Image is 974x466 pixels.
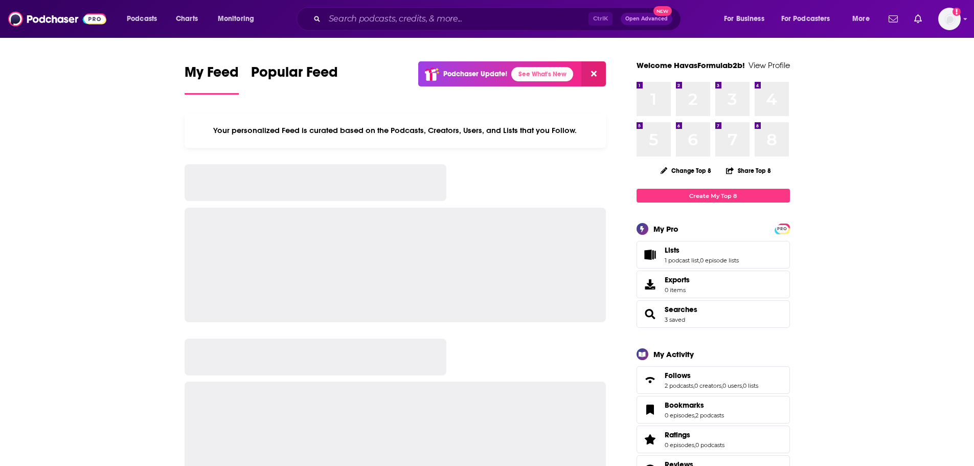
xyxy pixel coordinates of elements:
div: My Activity [653,349,694,359]
button: open menu [775,11,845,27]
span: Monitoring [218,12,254,26]
div: Search podcasts, credits, & more... [306,7,691,31]
span: Ratings [637,426,790,453]
span: Open Advanced [625,16,668,21]
span: , [699,257,700,264]
span: PRO [776,225,788,233]
span: Charts [176,12,198,26]
a: 2 podcasts [665,382,693,389]
span: 0 items [665,286,690,294]
button: Show profile menu [938,8,961,30]
a: Ratings [640,432,661,447]
span: Ratings [665,430,690,439]
button: Open AdvancedNew [621,13,672,25]
a: Welcome HavasFormulab2b! [637,60,745,70]
img: Podchaser - Follow, Share and Rate Podcasts [8,9,106,29]
button: open menu [845,11,882,27]
button: open menu [211,11,267,27]
span: , [694,412,695,419]
a: Create My Top 8 [637,189,790,203]
a: Charts [169,11,204,27]
a: My Feed [185,63,239,95]
a: Lists [665,246,739,255]
a: 0 episodes [665,441,694,449]
span: , [694,441,695,449]
span: Lists [665,246,679,255]
a: PRO [776,225,788,232]
span: , [721,382,722,389]
a: 2 podcasts [695,412,724,419]
button: open menu [717,11,777,27]
a: Follows [665,371,758,380]
span: Lists [637,241,790,269]
a: Ratings [665,430,724,439]
button: open menu [120,11,170,27]
a: 1 podcast list [665,257,699,264]
a: 0 podcasts [695,441,724,449]
span: For Business [724,12,764,26]
span: Bookmarks [665,401,704,410]
button: Change Top 8 [654,164,718,177]
svg: Add a profile image [953,8,961,16]
p: Podchaser Update! [443,70,507,78]
span: Follows [637,366,790,394]
a: Popular Feed [251,63,338,95]
a: 3 saved [665,316,685,323]
span: Logged in as HavasFormulab2b [938,8,961,30]
a: Searches [640,307,661,321]
a: 0 episodes [665,412,694,419]
a: See What's New [511,67,573,81]
span: Podcasts [127,12,157,26]
span: Exports [665,275,690,284]
img: User Profile [938,8,961,30]
a: Show notifications dropdown [910,10,926,28]
span: Exports [640,277,661,292]
div: My Pro [653,224,678,234]
a: View Profile [749,60,790,70]
a: 0 lists [743,382,758,389]
span: Bookmarks [637,396,790,424]
span: My Feed [185,63,239,87]
span: Ctrl K [588,12,613,26]
a: Exports [637,271,790,298]
span: Searches [637,300,790,328]
a: Bookmarks [665,401,724,410]
span: Popular Feed [251,63,338,87]
div: Your personalized Feed is curated based on the Podcasts, Creators, Users, and Lists that you Follow. [185,113,606,148]
a: Searches [665,305,697,314]
a: Follows [640,373,661,387]
span: More [852,12,870,26]
span: For Podcasters [781,12,830,26]
span: Follows [665,371,691,380]
span: New [653,6,672,16]
a: 0 creators [694,382,721,389]
input: Search podcasts, credits, & more... [325,11,588,27]
a: Show notifications dropdown [885,10,902,28]
button: Share Top 8 [726,161,772,181]
span: , [742,382,743,389]
span: , [693,382,694,389]
a: Lists [640,248,661,262]
a: Bookmarks [640,403,661,417]
a: 0 users [722,382,742,389]
a: 0 episode lists [700,257,739,264]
